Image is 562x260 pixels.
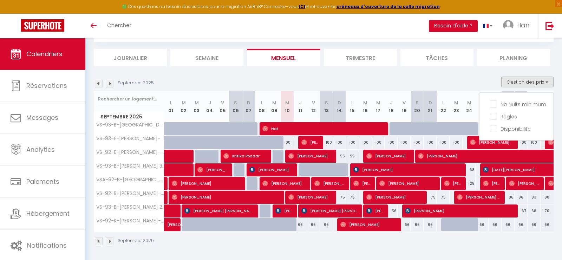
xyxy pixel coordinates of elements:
[164,91,177,122] th: 01
[385,136,398,149] div: 100
[400,49,473,66] li: Tâches
[164,218,177,232] a: [PERSON_NAME]
[470,136,513,149] span: [PERSON_NAME]
[118,80,154,86] p: Septembre 2025
[515,91,528,122] th: 28
[118,238,154,244] p: Septembre 2025
[463,91,476,122] th: 24
[320,218,333,231] div: 66
[405,204,513,217] span: [PERSON_NAME]
[299,99,302,106] abbr: J
[450,91,463,122] th: 23
[346,150,359,163] div: 55
[366,149,410,163] span: [PERSON_NAME]
[281,136,294,149] div: 100
[182,99,186,106] abbr: M
[229,91,242,122] th: 06
[261,99,263,106] abbr: L
[346,191,359,204] div: 75
[190,91,203,122] th: 03
[509,177,539,190] span: [PERSON_NAME]
[281,91,294,122] th: 10
[359,136,372,149] div: 100
[411,218,424,231] div: 66
[463,163,476,176] div: 68
[424,218,437,231] div: 66
[95,191,165,196] span: VS-92-B-[PERSON_NAME]-LOS-6P/67M/96-115 · Brand New Apartment for 6ppl - near [GEOGRAPHIC_DATA]
[223,149,267,163] span: Kritika Poddar
[502,191,515,204] div: 86
[541,204,554,217] div: 70
[346,136,359,149] div: 100
[338,99,341,106] abbr: D
[411,136,424,149] div: 100
[385,91,398,122] th: 18
[234,99,237,106] abbr: S
[26,50,63,58] span: Calendriers
[351,99,353,106] abbr: L
[359,91,372,122] th: 16
[515,218,528,231] div: 66
[483,177,500,190] span: [PERSON_NAME]
[26,81,67,90] span: Réservations
[294,91,307,122] th: 11
[541,191,554,204] div: 88
[450,136,463,149] div: 100
[333,91,346,122] th: 14
[170,99,172,106] abbr: L
[477,49,550,66] li: Planning
[6,3,27,24] button: Ouvrir le widget de chat LiveChat
[528,136,541,149] div: 100
[26,177,59,186] span: Paiements
[325,99,328,106] abbr: S
[501,77,554,87] button: Gestion des prix
[247,99,250,106] abbr: D
[366,190,423,204] span: [PERSON_NAME]
[102,14,137,38] a: Chercher
[437,91,450,122] th: 22
[95,163,165,169] span: VS-93-B-[PERSON_NAME] 3-2P/18M/52-62 · Charmant appartement aux [GEOGRAPHIC_DATA] - 2per
[170,49,243,66] li: Semaine
[268,91,281,122] th: 09
[262,177,306,190] span: [PERSON_NAME]
[195,99,199,106] abbr: M
[398,91,411,122] th: 19
[454,99,458,106] abbr: M
[94,49,167,66] li: Journalier
[95,150,165,155] span: VS-92-E-[PERSON_NAME]-2P/32M/52-63 · Aux portes de [GEOGRAPHIC_DATA] à 100m - 2P
[247,49,320,66] li: Mensuel
[172,177,241,190] span: [PERSON_NAME]
[307,218,320,231] div: 66
[528,204,541,217] div: 68
[437,136,450,149] div: 100
[95,204,165,210] span: VS-93-B-[PERSON_NAME] 2-2P/18M/52-62 · Studio aux portes de [GEOGRAPHIC_DATA]
[372,136,385,149] div: 100
[26,113,58,122] span: Messages
[314,177,345,190] span: [PERSON_NAME]
[476,91,489,122] th: 25
[95,177,165,182] span: VSA-92-B-[GEOGRAPHIC_DATA]-BOLZER-4P/32M/71-85 · Moderne appartement aux portes de [GEOGRAPHIC_DA...
[307,91,320,122] th: 12
[95,136,165,141] span: VS-93-E-[PERSON_NAME]-6P/76M/128-153 · Belle vue aux portes de [GEOGRAPHIC_DATA] - 6per
[424,136,437,149] div: 100
[429,99,432,106] abbr: D
[403,99,406,106] abbr: V
[294,218,307,231] div: 66
[541,218,554,231] div: 66
[288,149,332,163] span: [PERSON_NAME]
[336,4,440,9] a: créneaux d'ouverture de la salle migration
[353,163,462,176] span: [PERSON_NAME]
[528,191,541,204] div: 83
[216,91,229,122] th: 05
[208,99,211,106] abbr: J
[299,4,305,9] a: ICI
[545,21,554,30] img: logout
[184,204,254,217] span: [PERSON_NAME] [PERSON_NAME]
[275,204,293,217] span: [PERSON_NAME]
[26,145,55,154] span: Analytics
[502,218,515,231] div: 66
[411,91,424,122] th: 20
[340,218,397,231] span: [PERSON_NAME]
[324,49,397,66] li: Trimestre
